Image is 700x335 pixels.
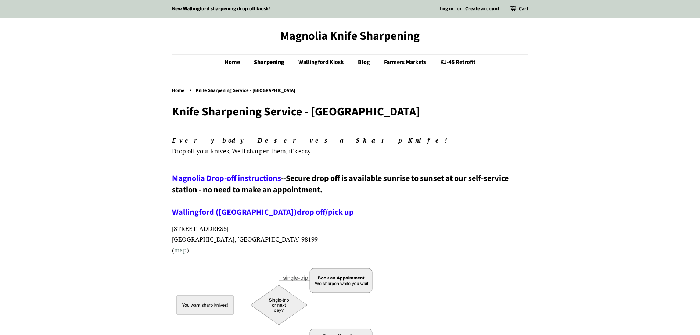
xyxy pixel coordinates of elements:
span: › [189,85,193,95]
a: Blog [352,55,377,70]
a: Cart [519,5,528,14]
p: , We'll sharpen them, it's easy! [172,135,528,157]
a: Home [172,87,186,94]
a: Wallingford ([GEOGRAPHIC_DATA]) [172,206,297,218]
a: Magnolia Knife Sharpening [172,29,528,43]
span: Secure drop off is available sunrise to sunset at our self-service station - no need to make an a... [172,172,509,218]
a: New Wallingford sharpening drop off kiosk! [172,5,271,13]
a: drop off/pick up [297,206,354,218]
a: KJ-45 Retrofit [435,55,475,70]
li: or [457,5,462,14]
em: Everybody Deserves a Sharp Knife! [172,136,453,145]
a: map [174,246,187,254]
a: Log in [440,5,453,13]
span: Knife Sharpening Service - [GEOGRAPHIC_DATA] [196,87,297,94]
a: Farmers Markets [378,55,434,70]
a: Home [225,55,247,70]
a: Sharpening [248,55,292,70]
nav: breadcrumbs [172,87,528,95]
span: -- [281,172,286,184]
span: [STREET_ADDRESS] [GEOGRAPHIC_DATA], [GEOGRAPHIC_DATA] 98199 ( ) [172,224,318,254]
span: Drop off your knives [172,147,229,155]
a: Magnolia Drop-off instructions [172,172,281,184]
a: Create account [465,5,499,13]
a: Wallingford Kiosk [293,55,351,70]
h1: Knife Sharpening Service - [GEOGRAPHIC_DATA] [172,105,528,119]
